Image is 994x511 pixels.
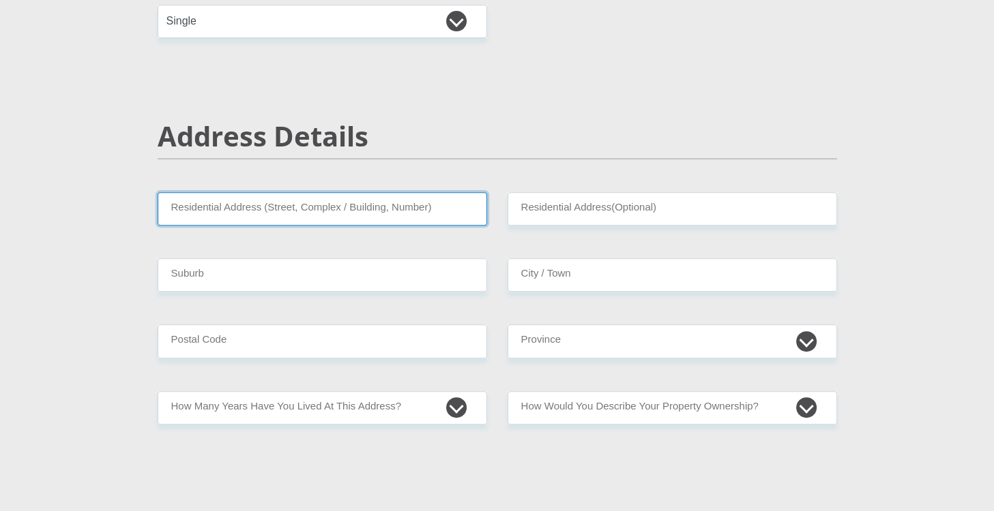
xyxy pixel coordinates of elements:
input: City [508,258,837,292]
input: Address line 2 (Optional) [508,192,837,226]
h2: Address Details [158,120,837,153]
input: Valid residential address [158,192,487,226]
select: Please select a value [508,391,837,424]
select: Please select a value [158,391,487,424]
input: Postal Code [158,324,487,358]
input: Suburb [158,258,487,292]
select: Please Select a Province [508,324,837,358]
